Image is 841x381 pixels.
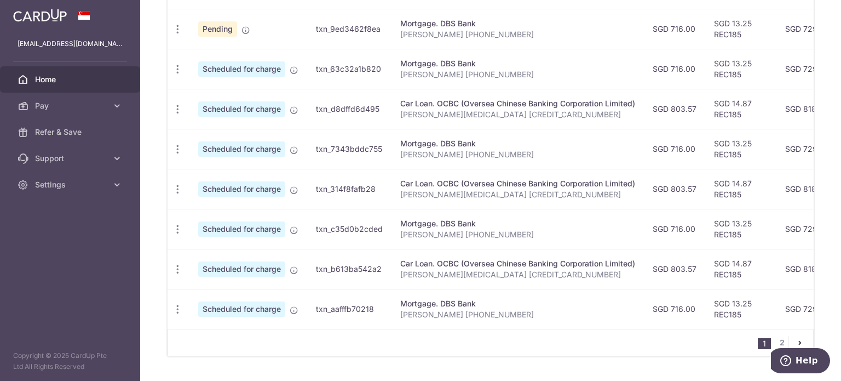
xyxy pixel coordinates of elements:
[400,269,635,280] p: [PERSON_NAME][MEDICAL_DATA] [CREDIT_CARD_NUMBER]
[758,329,813,356] nav: pager
[307,129,391,169] td: txn_7343bddc755
[198,302,285,317] span: Scheduled for charge
[644,169,705,209] td: SGD 803.57
[400,109,635,120] p: [PERSON_NAME][MEDICAL_DATA] [CREDIT_CARD_NUMBER]
[35,74,107,85] span: Home
[198,141,285,157] span: Scheduled for charge
[35,127,107,138] span: Refer & Save
[705,49,776,89] td: SGD 13.25 REC185
[13,9,67,22] img: CardUp
[307,49,391,89] td: txn_63c32a1b820
[400,98,635,109] div: Car Loan. OCBC (Oversea Chinese Banking Corporation Limited)
[758,338,771,349] li: 1
[775,336,788,349] a: 2
[307,209,391,249] td: txn_c35d0b2cded
[705,129,776,169] td: SGD 13.25 REC185
[400,58,635,69] div: Mortgage. DBS Bank
[705,289,776,329] td: SGD 13.25 REC185
[400,309,635,320] p: [PERSON_NAME] [PHONE_NUMBER]
[400,69,635,80] p: [PERSON_NAME] [PHONE_NUMBER]
[18,38,123,49] p: [EMAIL_ADDRESS][DOMAIN_NAME]
[644,49,705,89] td: SGD 716.00
[198,221,285,237] span: Scheduled for charge
[400,218,635,229] div: Mortgage. DBS Bank
[35,153,107,164] span: Support
[400,29,635,40] p: [PERSON_NAME] [PHONE_NUMBER]
[705,209,776,249] td: SGD 13.25 REC185
[400,18,635,29] div: Mortgage. DBS Bank
[400,149,635,160] p: [PERSON_NAME] [PHONE_NUMBER]
[644,9,705,49] td: SGD 716.00
[644,289,705,329] td: SGD 716.00
[307,169,391,209] td: txn_314f8fafb28
[198,181,285,197] span: Scheduled for charge
[644,249,705,289] td: SGD 803.57
[307,9,391,49] td: txn_9ed3462f8ea
[771,348,830,376] iframe: Opens a widget where you can find more information
[400,229,635,240] p: [PERSON_NAME] [PHONE_NUMBER]
[35,100,107,111] span: Pay
[198,101,285,117] span: Scheduled for charge
[400,298,635,309] div: Mortgage. DBS Bank
[644,129,705,169] td: SGD 716.00
[705,249,776,289] td: SGD 14.87 REC185
[644,89,705,129] td: SGD 803.57
[705,169,776,209] td: SGD 14.87 REC185
[307,249,391,289] td: txn_b613ba542a2
[35,179,107,190] span: Settings
[644,209,705,249] td: SGD 716.00
[198,61,285,77] span: Scheduled for charge
[705,9,776,49] td: SGD 13.25 REC185
[400,258,635,269] div: Car Loan. OCBC (Oversea Chinese Banking Corporation Limited)
[400,189,635,200] p: [PERSON_NAME][MEDICAL_DATA] [CREDIT_CARD_NUMBER]
[307,289,391,329] td: txn_aafffb70218
[198,261,285,277] span: Scheduled for charge
[198,21,237,37] span: Pending
[400,138,635,149] div: Mortgage. DBS Bank
[400,178,635,189] div: Car Loan. OCBC (Oversea Chinese Banking Corporation Limited)
[307,89,391,129] td: txn_d8dffd6d495
[705,89,776,129] td: SGD 14.87 REC185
